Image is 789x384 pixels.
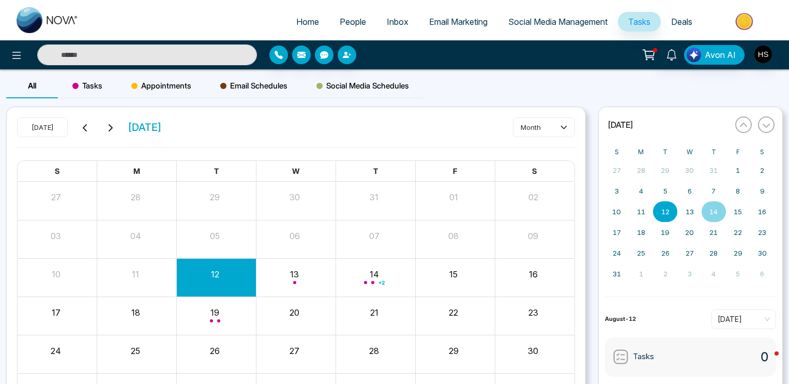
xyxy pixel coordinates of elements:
[663,187,667,195] abbr: August 5, 2025
[734,249,742,257] abbr: August 29, 2025
[726,222,750,243] button: August 22, 2025
[615,187,619,195] abbr: August 3, 2025
[369,345,379,357] button: 28
[629,181,653,201] button: August 4, 2025
[449,306,458,319] button: 22
[709,208,718,216] abbr: August 14, 2025
[637,228,645,237] abbr: August 18, 2025
[629,243,653,263] button: August 25, 2025
[613,349,629,365] img: Tasks
[605,222,629,243] button: August 17, 2025
[28,81,36,91] span: All
[55,167,59,175] span: S
[750,160,775,181] button: August 2, 2025
[211,268,219,280] button: 12
[629,222,653,243] button: August 18, 2025
[754,46,772,63] img: User Avatar
[605,263,629,284] button: August 31, 2025
[296,17,319,27] span: Home
[376,12,419,32] a: Inbox
[370,306,378,319] button: 21
[653,263,677,284] button: September 2, 2025
[736,148,740,156] abbr: Friday
[220,80,287,92] span: Email Schedules
[608,120,633,130] span: [DATE]
[639,187,643,195] abbr: August 4, 2025
[290,191,300,203] button: 30
[688,187,692,195] abbr: August 6, 2025
[131,80,191,92] span: Appointments
[210,191,220,203] button: 29
[387,17,408,27] span: Inbox
[661,249,670,257] abbr: August 26, 2025
[605,181,629,201] button: August 3, 2025
[290,345,299,357] button: 27
[709,249,718,257] abbr: August 28, 2025
[605,201,629,222] button: August 10, 2025
[760,166,764,174] abbr: August 2, 2025
[711,187,716,195] abbr: August 7, 2025
[615,148,619,156] abbr: Sunday
[290,230,300,242] button: 06
[750,201,775,222] button: August 16, 2025
[453,167,457,175] span: F
[736,270,740,278] abbr: September 5, 2025
[131,345,140,357] button: 25
[687,48,701,62] img: Lead Flow
[708,10,783,33] img: Market-place.gif
[639,270,643,278] abbr: September 1, 2025
[677,263,702,284] button: September 3, 2025
[51,230,61,242] button: 03
[711,148,716,156] abbr: Thursday
[702,222,726,243] button: August 21, 2025
[702,201,726,222] button: August 14, 2025
[718,312,770,327] span: Today
[613,249,621,257] abbr: August 24, 2025
[286,12,329,32] a: Home
[684,45,745,65] button: Avon AI
[528,191,538,203] button: 02
[688,270,692,278] abbr: September 3, 2025
[663,270,667,278] abbr: September 2, 2025
[130,230,141,242] button: 04
[613,270,621,278] abbr: August 31, 2025
[131,191,141,203] button: 28
[214,167,219,175] span: T
[17,7,79,33] img: Nova CRM Logo
[702,160,726,181] button: July 31, 2025
[429,17,488,27] span: Email Marketing
[513,117,575,137] button: month
[329,12,376,32] a: People
[760,187,765,195] abbr: August 9, 2025
[702,263,726,284] button: September 4, 2025
[685,166,694,174] abbr: July 30, 2025
[448,230,459,242] button: 08
[754,349,779,374] iframe: Intercom live chat
[132,268,139,280] button: 11
[629,160,653,181] button: July 28, 2025
[340,17,366,27] span: People
[677,243,702,263] button: August 27, 2025
[760,270,764,278] abbr: September 6, 2025
[133,167,140,175] span: M
[613,166,621,174] abbr: July 27, 2025
[52,306,60,319] button: 17
[677,201,702,222] button: August 13, 2025
[210,230,220,242] button: 05
[370,191,378,203] button: 31
[449,191,458,203] button: 01
[726,160,750,181] button: August 1, 2025
[758,228,766,237] abbr: August 23, 2025
[736,166,740,174] abbr: August 1, 2025
[758,208,766,216] abbr: August 16, 2025
[726,201,750,222] button: August 15, 2025
[685,228,694,237] abbr: August 20, 2025
[761,348,768,366] span: 0
[449,268,458,280] button: 15
[605,160,629,181] button: July 27, 2025
[528,345,538,357] button: 30
[528,230,538,242] button: 09
[686,208,694,216] abbr: August 13, 2025
[529,268,538,280] button: 16
[661,12,703,32] a: Deals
